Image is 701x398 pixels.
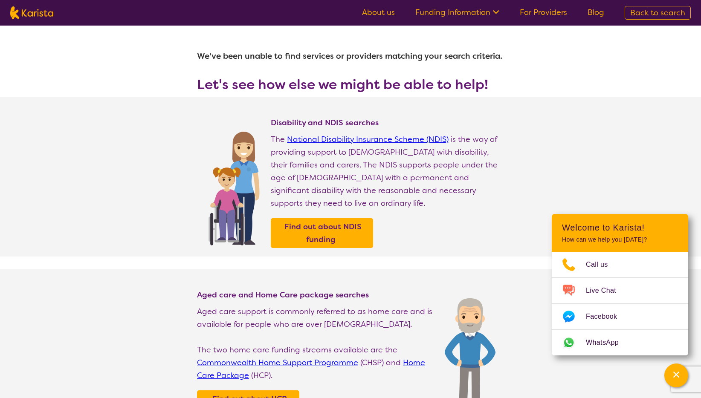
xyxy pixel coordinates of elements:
a: Commonwealth Home Support Programme [197,358,358,368]
p: The is the way of providing support to [DEMOGRAPHIC_DATA] with disability, their families and car... [271,133,504,210]
h1: We've been unable to find services or providers matching your search criteria. [197,46,504,66]
p: Aged care support is commonly referred to as home care and is available for people who are over [... [197,305,436,331]
h3: Let's see how else we might be able to help! [197,77,504,92]
a: National Disability Insurance Scheme (NDIS) [287,134,449,144]
div: Channel Menu [552,214,688,355]
a: Find out about NDIS funding [273,220,371,246]
h2: Welcome to Karista! [562,222,678,233]
img: Karista logo [10,6,53,19]
span: WhatsApp [586,336,629,349]
b: Find out about NDIS funding [284,222,362,245]
a: For Providers [520,7,567,17]
p: How can we help you [DATE]? [562,236,678,243]
span: Live Chat [586,284,626,297]
img: Find NDIS and Disability services and providers [206,126,262,245]
a: About us [362,7,395,17]
a: Web link opens in a new tab. [552,330,688,355]
a: Back to search [625,6,691,20]
button: Channel Menu [664,363,688,387]
a: Blog [588,7,604,17]
p: The two home care funding streams available are the (CHSP) and (HCP). [197,343,436,382]
span: Back to search [630,8,685,18]
ul: Choose channel [552,252,688,355]
span: Facebook [586,310,627,323]
a: Funding Information [415,7,499,17]
span: Call us [586,258,618,271]
h4: Disability and NDIS searches [271,118,504,128]
h4: Aged care and Home Care package searches [197,290,436,300]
